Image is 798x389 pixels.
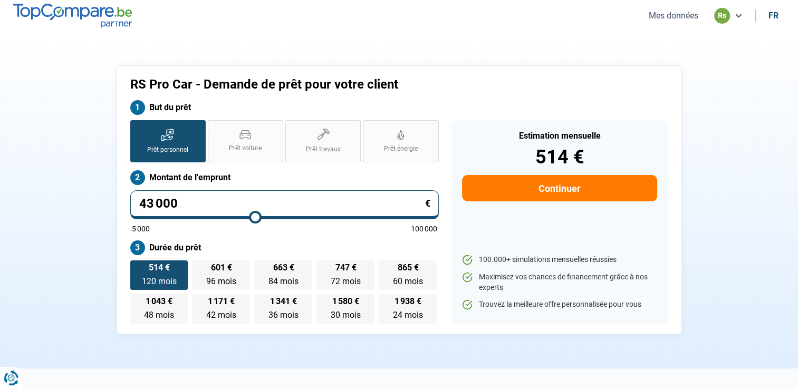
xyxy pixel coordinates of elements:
span: 663 € [273,264,294,272]
span: 120 mois [141,276,176,286]
span: 96 mois [206,276,236,286]
span: 60 mois [393,276,423,286]
span: Prêt travaux [306,145,341,154]
span: Prêt personnel [147,145,188,154]
span: 24 mois [393,310,423,320]
span: € [425,199,430,208]
li: Maximisez vos chances de financement grâce à nos experts [462,272,657,293]
span: 747 € [335,264,356,272]
li: Trouvez la meilleure offre personnalisée pour vous [462,299,657,310]
span: 1 171 € [208,297,235,306]
label: Durée du prêt [130,240,439,255]
span: 1 580 € [332,297,359,306]
h1: RS Pro Car - Demande de prêt pour votre client [130,77,531,92]
span: 514 € [148,264,169,272]
label: Montant de l'emprunt [130,170,439,185]
span: 84 mois [268,276,299,286]
span: 72 mois [331,276,361,286]
span: 48 mois [144,310,174,320]
span: 30 mois [331,310,361,320]
span: 1 938 € [395,297,421,306]
img: TopCompare.be [13,4,132,27]
label: But du prêt [130,100,439,115]
button: Continuer [462,175,657,201]
span: 42 mois [206,310,236,320]
li: 100.000+ simulations mensuelles réussies [462,255,657,265]
div: rs [714,8,730,24]
span: 100 000 [411,225,437,232]
div: fr [768,11,778,21]
span: 601 € [210,264,232,272]
span: Prêt voiture [229,144,262,153]
button: Mes données [646,10,701,21]
span: Prêt énergie [384,144,418,153]
span: 36 mois [268,310,299,320]
span: 1 341 € [270,297,297,306]
span: 1 043 € [146,297,172,306]
div: Estimation mensuelle [462,132,657,140]
span: 5 000 [132,225,150,232]
div: 514 € [462,148,657,167]
span: 865 € [397,264,418,272]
